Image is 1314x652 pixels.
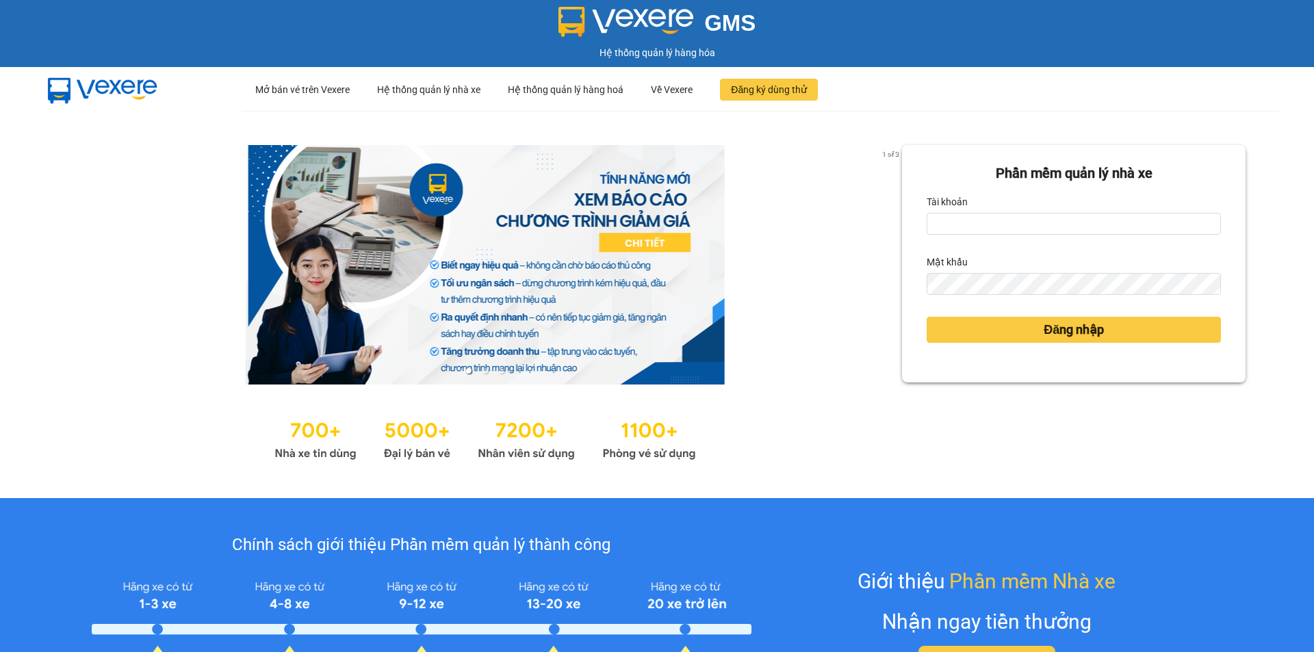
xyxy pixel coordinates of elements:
div: Mở bán vé trên Vexere [255,68,350,112]
div: Nhận ngay tiền thưởng [882,605,1092,638]
input: Mật khẩu [927,273,1221,295]
input: Tài khoản [927,213,1221,235]
div: Phần mềm quản lý nhà xe [927,163,1221,184]
li: slide item 3 [499,368,504,374]
img: mbUUG5Q.png [34,67,171,112]
div: Chính sách giới thiệu Phần mềm quản lý thành công [92,532,751,558]
a: GMS [558,21,756,31]
div: Hệ thống quản lý nhà xe [377,68,480,112]
span: GMS [704,10,756,36]
button: previous slide / item [68,145,88,384]
button: Đăng nhập [927,317,1221,343]
div: Giới thiệu [858,565,1116,597]
div: Hệ thống quản lý hàng hoá [508,68,623,112]
p: 1 of 3 [878,145,902,163]
span: Đăng nhập [1044,320,1104,339]
span: Đăng ký dùng thử [731,82,807,97]
label: Tài khoản [927,191,968,213]
div: Hệ thống quản lý hàng hóa [3,45,1311,60]
div: Về Vexere [651,68,693,112]
img: Statistics.png [274,412,696,464]
span: Phần mềm Nhà xe [949,565,1116,597]
img: logo 2 [558,7,694,37]
button: next slide / item [883,145,902,384]
li: slide item 2 [482,368,488,374]
button: Đăng ký dùng thử [720,79,818,101]
label: Mật khẩu [927,251,968,273]
li: slide item 1 [466,368,472,374]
